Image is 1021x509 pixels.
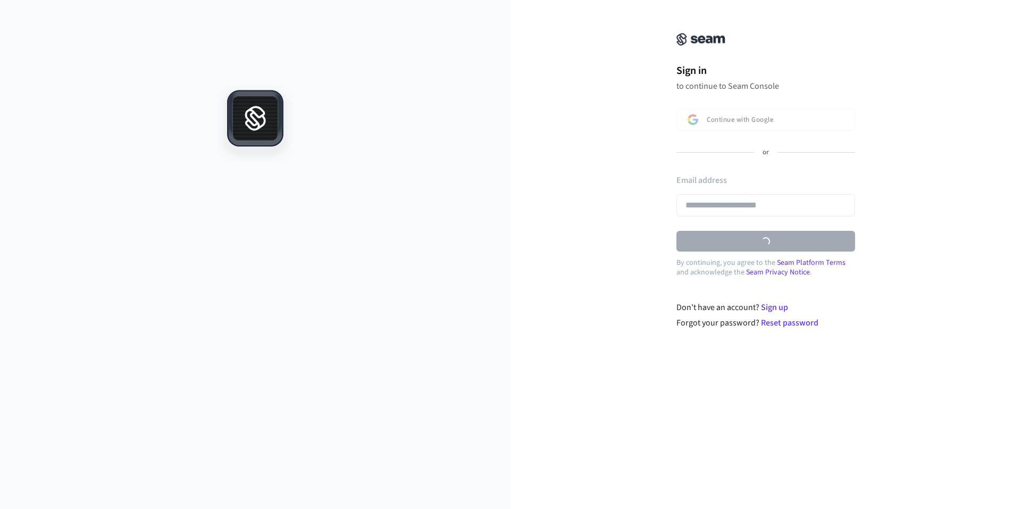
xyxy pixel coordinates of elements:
[676,63,855,79] h1: Sign in
[746,267,810,278] a: Seam Privacy Notice
[676,81,855,91] p: to continue to Seam Console
[676,258,855,277] p: By continuing, you agree to the and acknowledge the .
[676,316,856,329] div: Forgot your password?
[676,33,725,46] img: Seam Console
[676,301,856,314] div: Don't have an account?
[763,148,769,157] p: or
[761,302,788,313] a: Sign up
[777,257,846,268] a: Seam Platform Terms
[761,317,818,329] a: Reset password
